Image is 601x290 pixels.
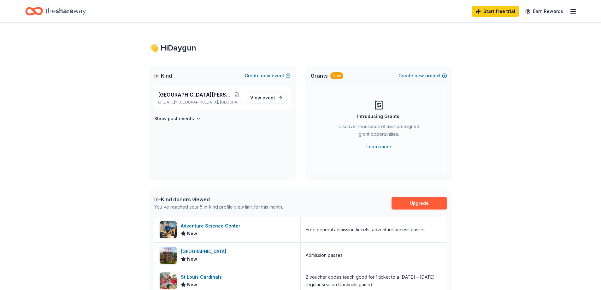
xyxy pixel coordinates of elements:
span: new [415,72,424,80]
span: [GEOGRAPHIC_DATA], [GEOGRAPHIC_DATA] [179,100,241,105]
button: Createnewproject [398,72,447,80]
div: New [330,72,343,79]
h4: Show past events [154,115,194,122]
a: Upgrade [392,197,447,210]
span: Grants [311,72,328,80]
a: Home [25,4,86,19]
span: New [187,230,197,237]
img: Image for Gatlinburg Skypark [160,247,177,264]
img: Image for Adventure Science Center [160,221,177,238]
span: event [262,95,275,100]
span: New [187,255,197,263]
span: new [261,72,270,80]
span: View [250,94,275,102]
div: 👋 Hi Daygun [149,43,452,53]
div: In-Kind donors viewed [154,196,283,203]
div: [GEOGRAPHIC_DATA] [181,248,229,255]
a: Start free trial [472,6,519,17]
div: You've reached your 5 in-kind profile view limit for this month. [154,203,283,211]
span: [GEOGRAPHIC_DATA][PERSON_NAME] [DATE] [158,91,233,98]
div: Free general admission tickets, adventure access passes [306,226,426,234]
div: Discover thousands of mission-aligned grant opportunities. [336,123,422,140]
div: St Louis Cardinals [181,273,224,281]
span: In-Kind [154,72,172,80]
div: Introducing Grants! [357,113,401,120]
a: View event [246,92,287,104]
button: Createnewevent [245,72,291,80]
p: [DATE] • [158,100,241,105]
span: New [187,281,197,288]
div: Admission passes [306,252,343,259]
button: Show past events [154,115,201,122]
img: Image for St Louis Cardinals [160,272,177,289]
div: 2 voucher codes (each good for 1 ticket to a [DATE] – [DATE] regular season Cardinals game) [306,273,442,288]
a: Earn Rewards [521,6,567,17]
a: Learn more [366,143,391,151]
div: Adventure Science Center [181,222,243,230]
